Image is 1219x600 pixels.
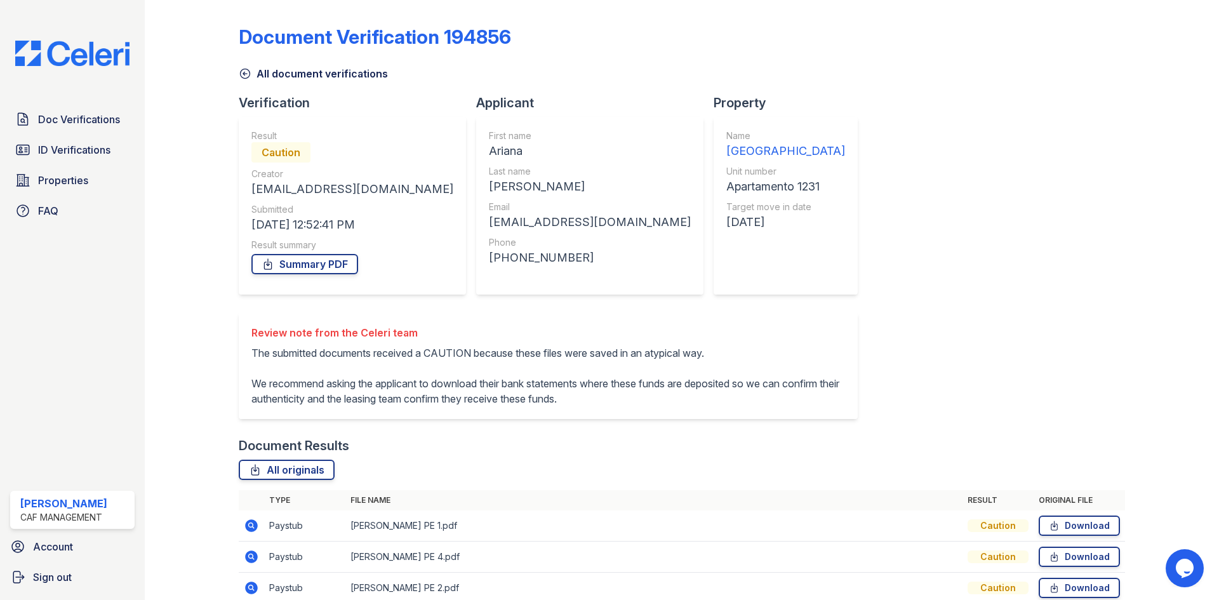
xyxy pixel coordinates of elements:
div: Result summary [251,239,453,251]
td: [PERSON_NAME] PE 4.pdf [345,542,963,573]
span: Doc Verifications [38,112,120,127]
div: Unit number [726,165,845,178]
div: [PERSON_NAME] [489,178,691,196]
div: Caution [968,519,1029,532]
a: Account [5,534,140,559]
div: Caution [968,582,1029,594]
div: [EMAIL_ADDRESS][DOMAIN_NAME] [251,180,453,198]
div: Creator [251,168,453,180]
a: Download [1039,578,1120,598]
a: Summary PDF [251,254,358,274]
td: Paystub [264,510,345,542]
th: Result [963,490,1034,510]
div: Applicant [476,94,714,112]
th: File name [345,490,963,510]
div: Email [489,201,691,213]
span: Account [33,539,73,554]
div: Result [251,130,453,142]
span: Properties [38,173,88,188]
td: Paystub [264,542,345,573]
div: Property [714,94,868,112]
div: Name [726,130,845,142]
span: FAQ [38,203,58,218]
a: ID Verifications [10,137,135,163]
div: Document Verification 194856 [239,25,511,48]
div: Document Results [239,437,349,455]
div: Apartamento 1231 [726,178,845,196]
p: The submitted documents received a CAUTION because these files were saved in an atypical way. We ... [251,345,845,406]
a: Doc Verifications [10,107,135,132]
th: Original file [1034,490,1125,510]
div: Caution [251,142,310,163]
div: Ariana [489,142,691,160]
a: Properties [10,168,135,193]
a: Sign out [5,564,140,590]
iframe: chat widget [1166,549,1206,587]
div: [DATE] [726,213,845,231]
div: Review note from the Celeri team [251,325,845,340]
div: [PHONE_NUMBER] [489,249,691,267]
div: [DATE] 12:52:41 PM [251,216,453,234]
a: Name [GEOGRAPHIC_DATA] [726,130,845,160]
a: FAQ [10,198,135,223]
td: [PERSON_NAME] PE 1.pdf [345,510,963,542]
img: CE_Logo_Blue-a8612792a0a2168367f1c8372b55b34899dd931a85d93a1a3d3e32e68fde9ad4.png [5,41,140,66]
a: All document verifications [239,66,388,81]
div: [PERSON_NAME] [20,496,107,511]
div: Verification [239,94,476,112]
div: Phone [489,236,691,249]
div: [GEOGRAPHIC_DATA] [726,142,845,160]
div: [EMAIL_ADDRESS][DOMAIN_NAME] [489,213,691,231]
div: Submitted [251,203,453,216]
span: ID Verifications [38,142,110,157]
a: Download [1039,516,1120,536]
a: All originals [239,460,335,480]
div: Target move in date [726,201,845,213]
div: CAF Management [20,511,107,524]
div: Last name [489,165,691,178]
th: Type [264,490,345,510]
span: Sign out [33,570,72,585]
div: Caution [968,550,1029,563]
div: First name [489,130,691,142]
a: Download [1039,547,1120,567]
